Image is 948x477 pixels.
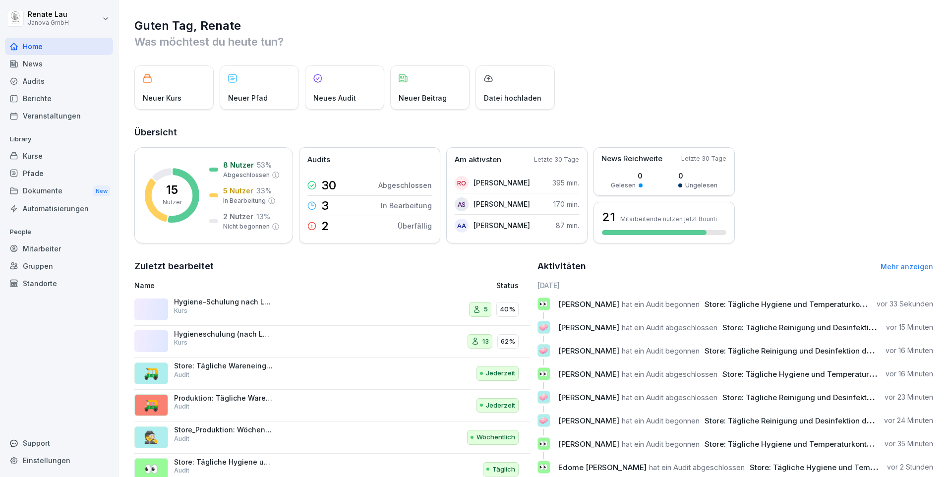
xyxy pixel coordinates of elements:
p: 2 [321,220,329,232]
a: 🛺Store: Tägliche WareneingangskontrolleAuditJederzeit [134,358,531,390]
p: Store: Tägliche Wareneingangskontrolle [174,361,273,370]
div: AS [455,197,469,211]
p: News Reichweite [601,153,662,165]
p: 395 min. [552,178,579,188]
p: Store: Tägliche Hygiene und Temperaturkontrolle bis 12.00 Mittag [174,458,273,467]
span: hat ein Audit begonnen [622,299,700,309]
p: 5 [484,304,488,314]
p: 🧼 [539,390,548,404]
h3: 21 [602,209,615,226]
p: 13 % [256,211,270,222]
p: 170 min. [553,199,579,209]
p: Abgeschlossen [223,171,270,179]
p: Datei hochladen [484,93,541,103]
p: 40% [500,304,515,314]
span: hat ein Audit abgeschlossen [622,393,717,402]
p: 👀 [539,437,548,451]
div: Kurse [5,147,113,165]
p: 0 [611,171,643,181]
p: vor 16 Minuten [886,346,933,356]
a: Veranstaltungen [5,107,113,124]
span: hat ein Audit begonnen [622,346,700,356]
p: 👀 [539,297,548,311]
div: AA [455,219,469,233]
p: 3 [321,200,329,212]
p: Status [496,280,519,291]
p: 2 Nutzer [223,211,253,222]
p: People [5,224,113,240]
a: Home [5,38,113,55]
p: Hygieneschulung (nach LHMV §4) DIN10514 - Produktion [174,330,273,339]
a: News [5,55,113,72]
span: hat ein Audit begonnen [622,439,700,449]
span: Store: Tägliche Hygiene und Temperaturkontrolle bis 12.00 Mittag [705,439,942,449]
h2: Aktivitäten [537,259,586,273]
p: Gelesen [611,181,636,190]
p: Neues Audit [313,93,356,103]
p: Neuer Pfad [228,93,268,103]
span: [PERSON_NAME] [558,323,619,332]
a: Berichte [5,90,113,107]
div: New [93,185,110,197]
span: hat ein Audit abgeschlossen [622,369,717,379]
p: 🕵️ [144,428,159,446]
p: [PERSON_NAME] [474,220,530,231]
p: Audit [174,402,189,411]
p: vor 24 Minuten [884,416,933,425]
span: hat ein Audit abgeschlossen [649,463,745,472]
a: Gruppen [5,257,113,275]
p: Name [134,280,382,291]
p: 5 Nutzer [223,185,253,196]
div: Support [5,434,113,452]
a: Hygiene-Schulung nach LMHV - VerkaufKurs540% [134,294,531,326]
p: 🛺 [144,396,159,414]
p: vor 2 Stunden [887,462,933,472]
p: 🛺 [144,364,159,382]
a: Mehr anzeigen [881,262,933,271]
p: Letzte 30 Tage [681,154,726,163]
p: Produktion: Tägliche Wareneingangskontrolle [174,394,273,403]
p: 15 [166,184,178,196]
a: 🕵️Store_Produktion: Wöchentliche Kontrolle auf SchädlingeAuditWöchentlich [134,421,531,454]
a: Pfade [5,165,113,182]
p: Renate Lau [28,10,69,19]
p: Janova GmbH [28,19,69,26]
p: Mitarbeitende nutzen jetzt Bounti [620,215,717,223]
p: Audit [174,370,189,379]
a: Automatisierungen [5,200,113,217]
p: Store_Produktion: Wöchentliche Kontrolle auf Schädlinge [174,425,273,434]
p: 8 Nutzer [223,160,254,170]
a: Audits [5,72,113,90]
p: 🧼 [539,320,548,334]
p: Wöchentlich [476,432,515,442]
span: Store: Tägliche Hygiene und Temperaturkontrolle bis 12.00 Mittag [705,299,942,309]
p: 👀 [539,367,548,381]
p: Letzte 30 Tage [534,155,579,164]
p: [PERSON_NAME] [474,178,530,188]
p: Jederzeit [486,401,515,411]
p: 13 [482,337,489,347]
p: Neuer Kurs [143,93,181,103]
a: 🛺Produktion: Tägliche WareneingangskontrolleAuditJederzeit [134,390,531,422]
p: Neuer Beitrag [399,93,447,103]
span: Edome [PERSON_NAME] [558,463,647,472]
p: 53 % [257,160,272,170]
p: Ungelesen [685,181,717,190]
p: Hygiene-Schulung nach LMHV - Verkauf [174,298,273,306]
p: vor 33 Sekunden [877,299,933,309]
span: Store: Tägliche Reinigung und Desinfektion der Filiale [705,416,897,425]
p: Abgeschlossen [378,180,432,190]
p: Kurs [174,306,187,315]
span: [PERSON_NAME] [558,393,619,402]
p: 30 [321,179,336,191]
p: vor 16 Minuten [886,369,933,379]
p: [PERSON_NAME] [474,199,530,209]
p: 👀 [539,460,548,474]
span: Store: Tägliche Reinigung und Desinfektion der Filiale [722,393,915,402]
